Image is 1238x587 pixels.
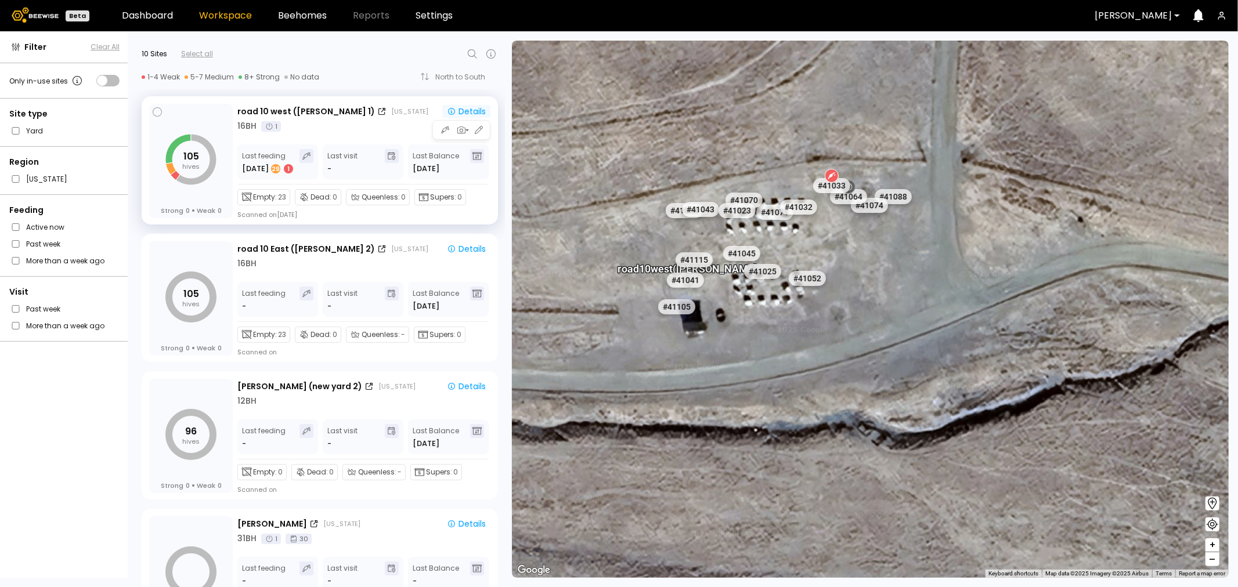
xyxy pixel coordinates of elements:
[218,481,222,490] span: 0
[237,518,307,530] div: [PERSON_NAME]
[122,11,173,20] a: Dashboard
[242,424,286,450] div: Last feeding
[447,106,486,117] div: Details
[442,517,490,530] button: Details
[182,299,200,309] tspan: hives
[9,156,120,168] div: Region
[182,162,200,171] tspan: hives
[261,121,281,132] div: 1
[183,150,199,163] tspan: 105
[161,481,222,490] div: Strong Weak
[185,73,234,82] div: 5-7 Medium
[9,286,120,298] div: Visit
[1156,570,1172,577] a: Terms (opens in new tab)
[435,74,493,81] div: North to South
[185,425,197,438] tspan: 96
[237,243,375,255] div: road 10 East ([PERSON_NAME] 2)
[26,125,43,137] label: Yard
[413,300,439,312] span: [DATE]
[1209,538,1216,552] span: +
[327,300,331,312] div: -
[875,189,912,204] div: # 41088
[666,203,703,218] div: # 41044
[284,164,293,173] div: 1
[26,303,60,315] label: Past week
[1045,570,1149,577] span: Map data ©2025 Imagery ©2025 Airbus
[453,467,458,477] span: 0
[295,189,341,205] div: Dead:
[237,327,290,343] div: Empty:
[676,252,713,267] div: # 41115
[413,561,459,587] div: Last Balance
[788,271,825,286] div: # 41052
[414,189,466,205] div: Supers:
[666,273,703,288] div: # 41041
[271,164,280,173] div: 29
[26,221,64,233] label: Active now
[284,73,319,82] div: No data
[183,287,199,300] tspan: 105
[9,108,120,120] div: Site type
[413,163,439,175] span: [DATE]
[401,329,405,340] span: -
[442,105,490,118] button: Details
[26,173,67,185] label: [US_STATE]
[186,481,190,490] span: 0
[333,192,337,202] span: 0
[658,299,695,314] div: # 41105
[515,563,553,578] img: Google
[9,204,120,216] div: Feeding
[457,329,461,340] span: 0
[91,42,120,52] button: Clear All
[398,467,402,477] span: -
[618,250,757,287] div: road 10 west ([PERSON_NAME] 1)
[237,485,277,494] div: Scanned on
[1205,552,1219,566] button: –
[346,327,409,343] div: Queenless:
[278,467,283,477] span: 0
[442,242,490,255] button: Details
[447,244,486,254] div: Details
[261,534,281,544] div: 1
[327,163,331,175] div: -
[391,107,428,116] div: [US_STATE]
[278,11,327,20] a: Beehomes
[1210,552,1216,567] span: –
[218,206,222,215] span: 0
[66,10,89,21] div: Beta
[780,200,817,215] div: # 41032
[342,464,406,480] div: Queenless:
[278,329,286,340] span: 23
[333,329,337,340] span: 0
[237,381,362,393] div: [PERSON_NAME] (new yard 2)
[237,120,257,132] div: 16 BH
[414,327,465,343] div: Supers:
[830,189,867,204] div: # 41064
[242,163,294,175] div: [DATE]
[413,149,459,175] div: Last Balance
[327,424,358,450] div: Last visit
[327,575,331,587] div: -
[218,344,222,352] span: 0
[26,238,60,250] label: Past week
[186,206,190,215] span: 0
[181,49,213,59] div: Select all
[9,74,84,88] div: Only in-use sites
[327,438,331,450] div: -
[186,344,190,352] span: 0
[413,287,459,312] div: Last Balance
[756,205,793,220] div: # 41071
[237,258,257,270] div: 16 BH
[725,193,762,208] div: # 41070
[327,149,358,175] div: Last visit
[327,287,358,312] div: Last visit
[851,198,888,213] div: # 41074
[242,561,286,587] div: Last feeding
[237,210,297,219] div: Scanned on [DATE]
[286,534,312,544] div: 30
[26,320,104,332] label: More than a week ago
[744,264,781,279] div: # 41025
[26,255,104,267] label: More than a week ago
[182,437,200,446] tspan: hives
